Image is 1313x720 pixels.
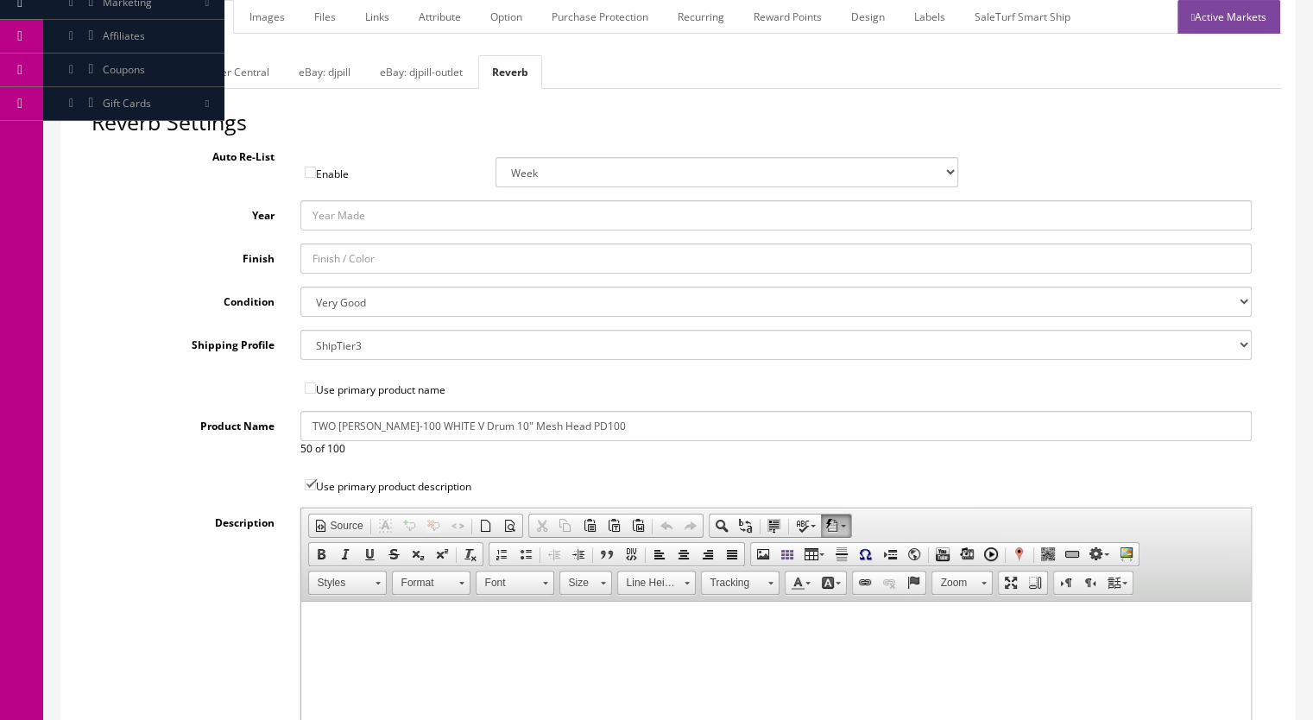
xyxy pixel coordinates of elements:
a: Coupons [43,54,224,87]
label: Enable [287,157,483,182]
a: Replace [734,515,758,537]
a: Underline [357,543,382,565]
input: Year Made [300,200,1253,231]
a: Uncomment Selection [421,515,445,537]
input: Use primary product name [305,382,316,394]
a: Align Left [647,543,672,565]
a: Insert a ZS Google QR-Code picture [1036,543,1060,565]
a: Undo [654,515,679,537]
label: Finish [92,243,287,267]
a: Align Right [696,543,720,565]
label: Condition [92,287,287,310]
a: New Page [474,515,498,537]
a: Text direction from right to left [1078,572,1102,594]
a: Center [672,543,696,565]
a: Affiliates [43,20,224,54]
span: Gift Cards [103,96,151,111]
a: Video Snapshot [979,543,1003,565]
a: Reverb [478,55,542,89]
a: eBay: djpill [285,55,364,89]
a: Paste from Word [626,515,650,537]
input: Enable [305,167,316,178]
a: Subscript [406,543,430,565]
a: eBay: djpill-outlet [366,55,477,89]
a: AutoCorrect [821,515,851,537]
span: Source [328,519,363,534]
a: Format [392,571,470,595]
a: Unlink [877,572,901,594]
label: Description [92,508,287,531]
span: Coupons [103,62,145,77]
span: Size [560,572,595,594]
a: Line Height [617,571,696,595]
a: Create Div Container [619,543,643,565]
a: Insert Template [1084,543,1114,565]
a: Insert Horizontal Line [830,543,854,565]
a: Font [476,571,554,595]
a: Source [309,515,369,537]
input: Finish / Color [300,243,1253,274]
a: Embed YouTube Video [931,543,955,565]
a: Insert symbol [854,543,878,565]
span: Line Height [618,572,679,594]
label: Product Name [92,411,287,434]
a: Paste as plain text [602,515,626,537]
span: Styles [309,572,369,594]
a: Justify [720,543,744,565]
span: Font [477,572,537,594]
a: Maximize [999,572,1023,594]
a: Format Selection [373,515,397,537]
a: Remove Format [458,543,483,565]
span: of 100 [315,441,345,456]
span: Affiliates [103,28,145,43]
a: Show Blocks [1023,572,1047,594]
a: Bold [309,543,333,565]
label: Use primary product description [287,470,1266,495]
a: Decrease Indent [542,543,566,565]
input: Product Name [300,411,1253,441]
span: Tracking [702,572,762,594]
a: Insert/Remove Bulleted List [514,543,538,565]
a: Link [853,572,877,594]
a: Comment Selection [397,515,421,537]
a: Select All [762,515,786,537]
input: Use primary product description [305,479,316,490]
label: Shipping Profile [92,330,287,353]
a: Insert/Remove Numbered List [489,543,514,565]
a: Superscript [430,543,454,565]
a: Paste [578,515,602,537]
a: Insert SlideShow [1114,543,1139,565]
a: Strikethrough [382,543,406,565]
a: IFrame [902,543,926,565]
a: Find [710,515,734,537]
a: Tracking [701,571,780,595]
a: Google Maps [1007,543,1032,565]
a: Image [751,543,775,565]
a: Anchor [901,572,925,594]
a: Italic [333,543,357,565]
a: Enable/Disable HTML Tag Autocomplete [445,515,470,537]
a: Size [559,571,612,595]
a: Zoom [931,571,993,595]
a: Embed Media from External Sites [955,543,979,565]
a: Cut [529,515,553,537]
label: Auto Re-List [92,142,287,165]
a: Redo [679,515,703,537]
a: Spell Checker [791,515,821,537]
a: Text Color [786,572,816,594]
span: Format [393,572,453,594]
a: Increase Indent [566,543,590,565]
a: Styles [308,571,387,595]
span: 50 [300,441,312,456]
span: Zoom [932,572,975,594]
a: Set language [1102,572,1133,594]
a: Background Color [816,572,846,594]
label: Year [92,200,287,224]
a: Table [799,543,830,565]
h2: Reverb Settings [92,111,1265,135]
a: Preview [498,515,522,537]
a: Copy [553,515,578,537]
a: Create a Bootstrap grid [775,543,799,565]
a: Simple Button [1060,543,1084,565]
a: Block Quote [595,543,619,565]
